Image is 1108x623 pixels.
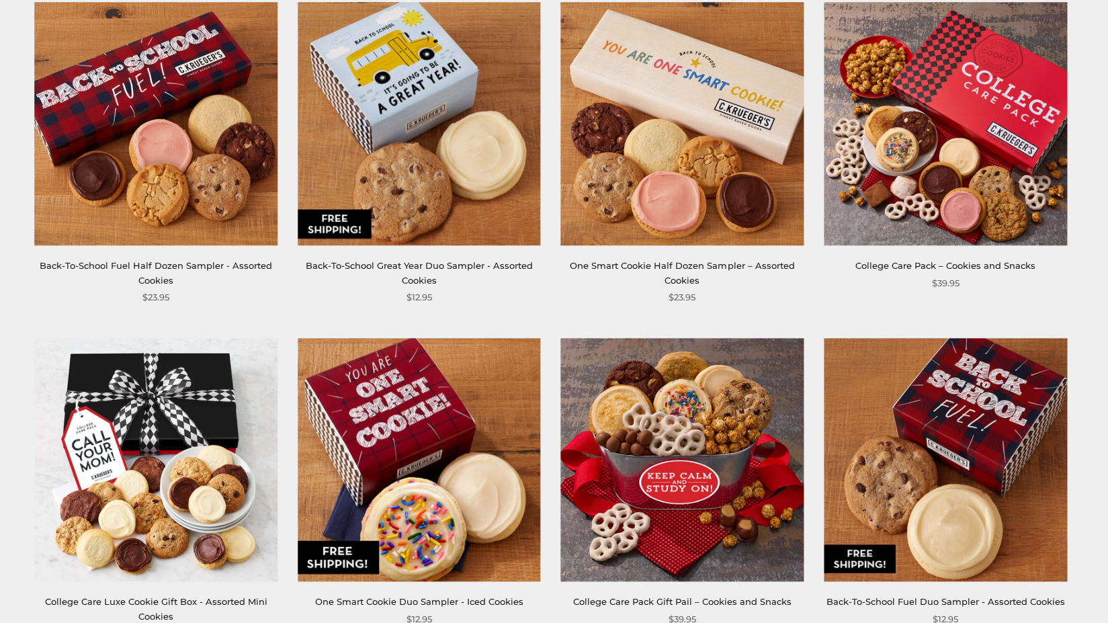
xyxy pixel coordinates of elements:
[11,572,139,612] iframe: Sign Up via Text for Offers
[407,290,432,304] span: $12.95
[855,260,1035,271] a: College Care Pack – Cookies and Snacks
[142,290,169,304] span: $23.95
[40,260,272,285] a: Back-To-School Fuel Half Dozen Sampler - Assorted Cookies
[573,596,792,607] a: College Care Pack Gift Pail – Cookies and Snacks
[824,338,1067,581] img: Back-To-School Fuel Duo Sampler - Assorted Cookies
[560,3,804,246] img: One Smart Cookie Half Dozen Sampler – Assorted Cookies
[931,276,959,290] span: $39.95
[824,3,1067,246] img: College Care Pack – Cookies and Snacks
[570,260,794,285] a: One Smart Cookie Half Dozen Sampler – Assorted Cookies
[315,596,523,607] a: One Smart Cookie Duo Sampler - Iced Cookies
[45,596,267,621] a: College Care Luxe Cookie Gift Box - Assorted Mini Cookies
[669,290,695,304] span: $23.95
[34,338,278,581] img: College Care Luxe Cookie Gift Box - Assorted Mini Cookies
[298,338,541,581] img: One Smart Cookie Duo Sampler - Iced Cookies
[826,596,1064,607] a: Back-To-School Fuel Duo Sampler - Assorted Cookies
[560,338,804,581] img: College Care Pack Gift Pail – Cookies and Snacks
[34,3,278,246] img: Back-To-School Fuel Half Dozen Sampler - Assorted Cookies
[306,260,533,285] a: Back-To-School Great Year Duo Sampler - Assorted Cookies
[298,3,541,246] img: Back-To-School Great Year Duo Sampler - Assorted Cookies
